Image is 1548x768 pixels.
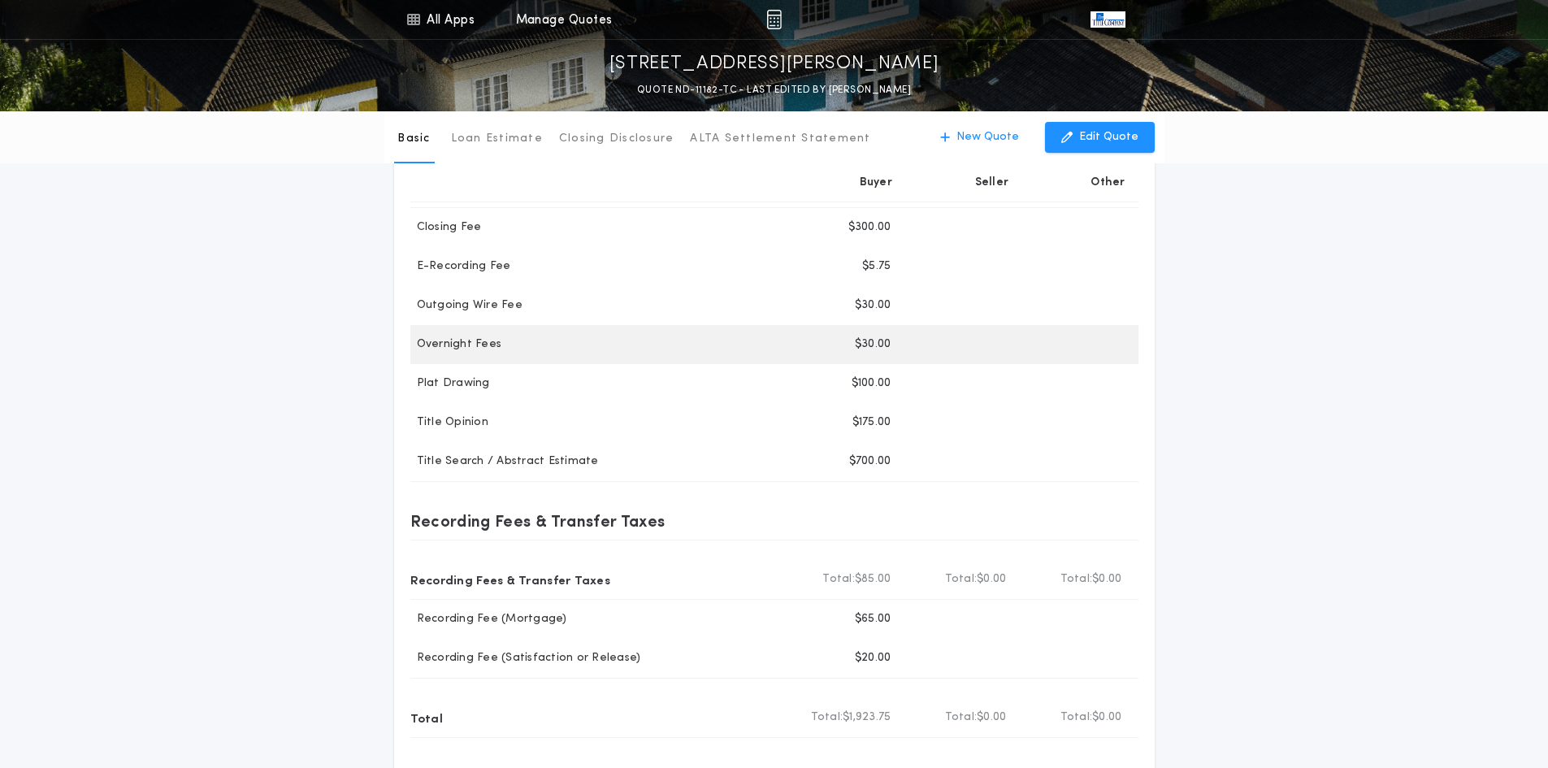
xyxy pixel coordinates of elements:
p: $30.00 [855,297,891,314]
p: Other [1091,175,1125,191]
p: $300.00 [848,219,891,236]
b: Total: [945,571,978,588]
span: $0.00 [977,709,1006,726]
b: Total: [945,709,978,726]
p: Seller [975,175,1009,191]
p: Overnight Fees [410,336,502,353]
p: Edit Quote [1079,129,1138,145]
span: $0.00 [977,571,1006,588]
p: Recording Fees & Transfer Taxes [410,508,666,534]
img: vs-icon [1091,11,1125,28]
b: Total: [1060,709,1093,726]
img: img [766,10,782,29]
p: Title Opinion [410,414,488,431]
p: Buyer [860,175,892,191]
p: $30.00 [855,336,891,353]
p: Basic [397,131,430,147]
p: $100.00 [852,375,891,392]
p: Recording Fee (Satisfaction or Release) [410,650,641,666]
p: Plat Drawing [410,375,490,392]
span: $1,923.75 [843,709,891,726]
p: Closing Disclosure [559,131,674,147]
b: Total: [811,709,843,726]
p: Total [410,705,443,731]
span: $0.00 [1092,709,1121,726]
span: $85.00 [855,571,891,588]
p: E-Recording Fee [410,258,511,275]
p: [STREET_ADDRESS][PERSON_NAME] [609,51,939,77]
b: Total: [822,571,855,588]
p: $5.75 [862,258,891,275]
p: $175.00 [852,414,891,431]
p: $20.00 [855,650,891,666]
p: New Quote [956,129,1019,145]
p: $65.00 [855,611,891,627]
button: New Quote [924,122,1035,153]
p: ALTA Settlement Statement [690,131,870,147]
p: Recording Fee (Mortgage) [410,611,567,627]
p: Closing Fee [410,219,482,236]
p: $700.00 [849,453,891,470]
span: $0.00 [1092,571,1121,588]
p: Recording Fees & Transfer Taxes [410,566,611,592]
b: Total: [1060,571,1093,588]
button: Edit Quote [1045,122,1155,153]
p: Loan Estimate [451,131,543,147]
p: Outgoing Wire Fee [410,297,523,314]
p: QUOTE ND-11182-TC - LAST EDITED BY [PERSON_NAME] [637,82,911,98]
p: Title Search / Abstract Estimate [410,453,599,470]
